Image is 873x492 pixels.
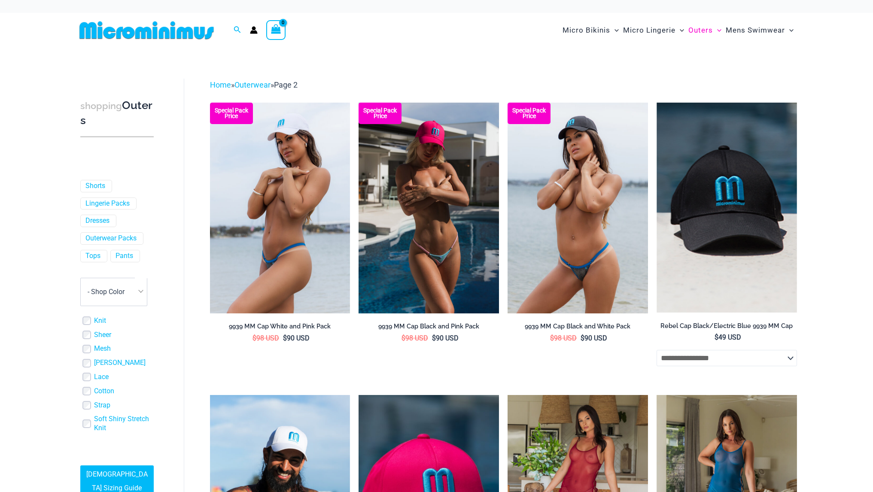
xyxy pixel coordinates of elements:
[94,331,111,340] a: Sheer
[85,182,105,191] a: Shorts
[508,103,648,313] a: Rebel Cap BlackElectric Blue 9939 Cap 07 Rebel Cap WhiteElectric Blue 9939 Cap 07Rebel Cap WhiteE...
[210,322,350,331] h2: 9939 MM Cap White and Pink Pack
[715,333,718,341] span: $
[713,19,721,41] span: Menu Toggle
[94,415,154,433] a: Soft Shiny Stretch Knit
[657,103,797,313] img: Rebel Cap Black
[76,21,217,40] img: MM SHOP LOGO FLAT
[94,358,146,367] a: [PERSON_NAME]
[210,103,350,313] a: Rebel Cap WhiteElectric Blue 9939 Cap 09 Rebel Cap Hot PinkElectric Blue 9939 Cap 15Rebel Cap Hot...
[359,322,499,331] h2: 9939 MM Cap Black and Pink Pack
[785,19,794,41] span: Menu Toggle
[550,334,554,342] span: $
[85,252,100,261] a: Tops
[210,108,253,119] b: Special Pack Price
[80,278,147,306] span: - Shop Color
[94,316,106,325] a: Knit
[116,252,133,261] a: Pants
[210,322,350,334] a: 9939 MM Cap White and Pink Pack
[560,17,621,43] a: Micro BikinisMenu ToggleMenu Toggle
[359,322,499,334] a: 9939 MM Cap Black and Pink Pack
[210,80,231,89] a: Home
[508,103,648,313] img: Rebel Cap BlackElectric Blue 9939 Cap 07
[210,80,298,89] span: » »
[274,80,298,89] span: Page 2
[234,25,241,36] a: Search icon link
[657,322,797,333] a: Rebel Cap Black/Electric Blue 9939 MM Cap
[402,334,405,342] span: $
[81,278,147,306] span: - Shop Color
[688,19,713,41] span: Outers
[359,108,402,119] b: Special Pack Price
[508,322,648,334] a: 9939 MM Cap Black and White Pack
[675,19,684,41] span: Menu Toggle
[508,108,551,119] b: Special Pack Price
[252,334,256,342] span: $
[657,322,797,330] h2: Rebel Cap Black/Electric Blue 9939 MM Cap
[724,17,796,43] a: Mens SwimwearMenu ToggleMenu Toggle
[559,16,797,45] nav: Site Navigation
[563,19,610,41] span: Micro Bikinis
[94,373,109,382] a: Lace
[85,234,137,243] a: Outerwear Packs
[88,288,125,296] span: - Shop Color
[402,334,428,342] bdi: 98 USD
[252,334,279,342] bdi: 98 USD
[581,334,584,342] span: $
[80,100,122,111] span: shopping
[85,199,130,208] a: Lingerie Packs
[359,103,499,313] a: Rebel Cap Hot PinkElectric Blue 9939 Cap 16 Rebel Cap BlackElectric Blue 9939 Cap 08Rebel Cap Bla...
[508,322,648,331] h2: 9939 MM Cap Black and White Pack
[250,26,258,34] a: Account icon link
[94,344,111,353] a: Mesh
[715,333,741,341] bdi: 49 USD
[432,334,459,342] bdi: 90 USD
[610,19,619,41] span: Menu Toggle
[623,19,675,41] span: Micro Lingerie
[94,401,110,410] a: Strap
[80,98,154,128] h3: Outers
[686,17,724,43] a: OutersMenu ToggleMenu Toggle
[210,103,350,313] img: Rebel Cap WhiteElectric Blue 9939 Cap 09
[94,387,114,396] a: Cotton
[283,334,310,342] bdi: 90 USD
[359,103,499,313] img: Rebel Cap Hot PinkElectric Blue 9939 Cap 16
[581,334,607,342] bdi: 90 USD
[266,20,286,40] a: View Shopping Cart, empty
[283,334,287,342] span: $
[234,80,271,89] a: Outerwear
[432,334,436,342] span: $
[621,17,686,43] a: Micro LingerieMenu ToggleMenu Toggle
[85,216,110,225] a: Dresses
[726,19,785,41] span: Mens Swimwear
[550,334,577,342] bdi: 98 USD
